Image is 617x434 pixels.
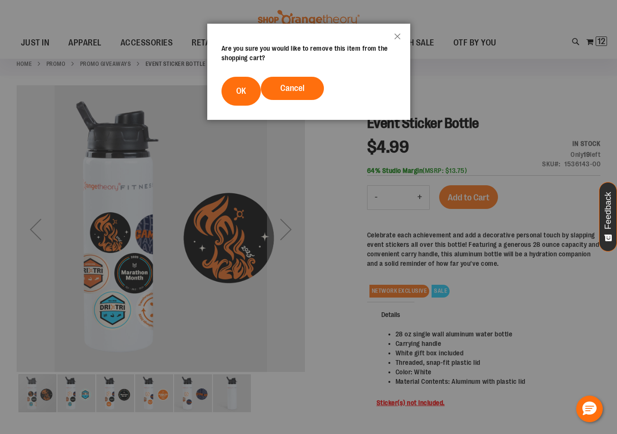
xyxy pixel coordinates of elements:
div: Are you sure you would like to remove this item from the shopping cart? [221,44,396,63]
button: Feedback - Show survey [599,182,617,252]
span: Cancel [280,83,304,93]
button: Hello, have a question? Let’s chat. [576,396,603,422]
button: Cancel [261,77,324,100]
span: OK [236,86,246,96]
button: OK [221,77,261,106]
span: Feedback [604,192,613,229]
